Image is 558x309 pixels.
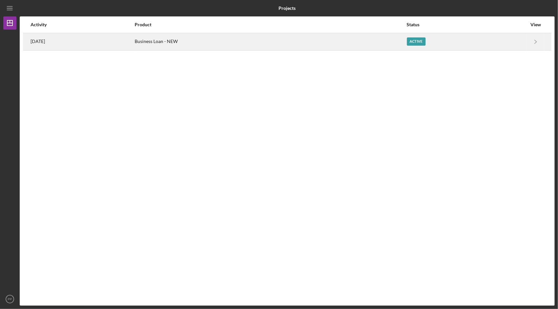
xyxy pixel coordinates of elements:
[527,22,544,27] div: View
[8,298,12,301] text: PP
[31,22,134,27] div: Activity
[407,37,426,46] div: Active
[279,6,296,11] b: Projects
[3,293,16,306] button: PP
[31,39,45,44] time: 2025-08-22 20:00
[135,33,406,50] div: Business Loan - NEW
[135,22,406,27] div: Product
[407,22,527,27] div: Status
